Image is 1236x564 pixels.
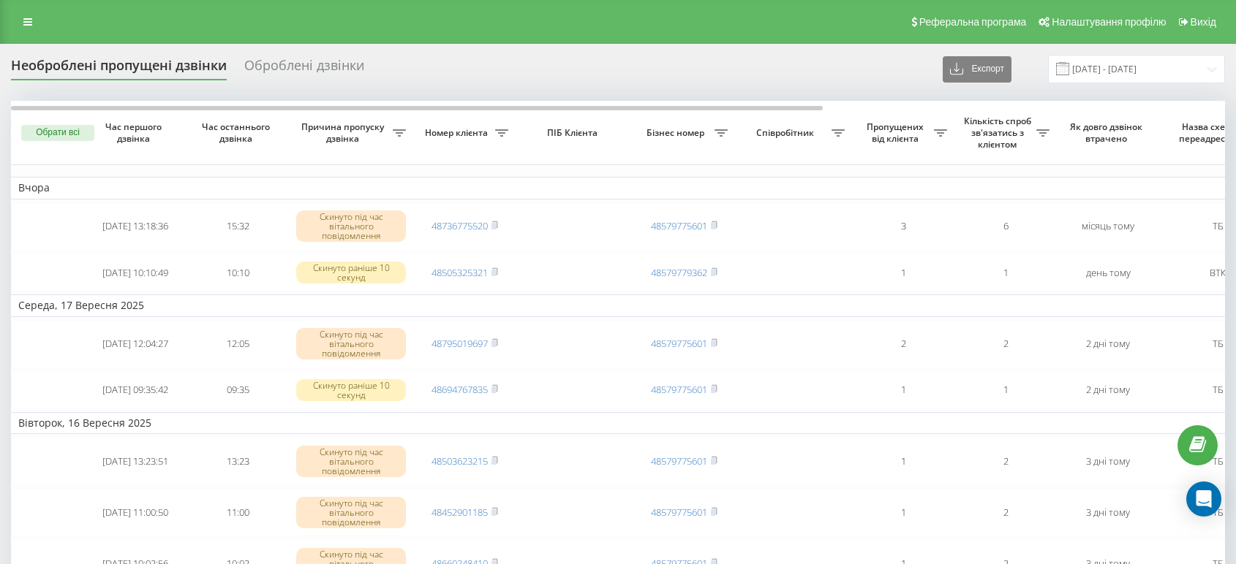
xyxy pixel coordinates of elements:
[651,383,707,396] a: 48579775601
[186,202,289,251] td: 15:32
[84,488,186,536] td: [DATE] 11:00:50
[852,202,954,251] td: 3
[432,266,488,279] a: 48505325321
[640,127,715,139] span: Бізнес номер
[919,16,1027,28] span: Реферальна програма
[84,202,186,251] td: [DATE] 13:18:36
[84,371,186,410] td: [DATE] 09:35:42
[1191,16,1216,28] span: Вихід
[852,371,954,410] td: 1
[186,371,289,410] td: 09:35
[432,219,488,232] a: 48736775520
[651,337,707,350] a: 48579775601
[651,266,707,279] a: 48579779362
[1052,16,1166,28] span: Налаштування профілю
[954,202,1057,251] td: 6
[852,254,954,292] td: 1
[742,127,832,139] span: Співробітник
[954,488,1057,536] td: 2
[651,506,707,519] a: 48579775601
[432,383,488,396] a: 48694767835
[84,320,186,368] td: [DATE] 12:04:27
[296,262,406,283] div: Скинуто раніше 10 секунд
[1057,371,1159,410] td: 2 дні тому
[954,371,1057,410] td: 1
[96,121,175,144] span: Час першого дзвінка
[296,328,406,360] div: Скинуто під час вітального повідомлення
[186,254,289,292] td: 10:10
[954,437,1057,485] td: 2
[962,115,1036,150] span: Кількість спроб зв'язатись з клієнтом
[859,121,934,144] span: Пропущених від клієнта
[432,506,488,519] a: 48452901185
[84,437,186,485] td: [DATE] 13:23:51
[296,497,406,529] div: Скинуто під час вітального повідомлення
[852,488,954,536] td: 1
[1057,254,1159,292] td: день тому
[198,121,277,144] span: Час останнього дзвінка
[852,320,954,368] td: 2
[432,454,488,468] a: 48503623215
[1057,488,1159,536] td: 3 дні тому
[296,210,406,243] div: Скинуто під час вітального повідомлення
[421,127,495,139] span: Номер клієнта
[84,254,186,292] td: [DATE] 10:10:49
[852,437,954,485] td: 1
[1069,121,1148,144] span: Як довго дзвінок втрачено
[186,320,289,368] td: 12:05
[21,125,94,141] button: Обрати всі
[186,437,289,485] td: 13:23
[1057,320,1159,368] td: 2 дні тому
[432,337,488,350] a: 48795019697
[186,488,289,536] td: 11:00
[1057,437,1159,485] td: 3 дні тому
[296,446,406,478] div: Скинуто під час вітального повідомлення
[244,58,364,80] div: Оброблені дзвінки
[954,254,1057,292] td: 1
[296,121,393,144] span: Причина пропуску дзвінка
[651,454,707,468] a: 48579775601
[11,58,227,80] div: Необроблені пропущені дзвінки
[651,219,707,232] a: 48579775601
[1186,481,1221,517] div: Open Intercom Messenger
[528,127,620,139] span: ПІБ Клієнта
[1057,202,1159,251] td: місяць тому
[954,320,1057,368] td: 2
[943,56,1011,83] button: Експорт
[296,379,406,401] div: Скинуто раніше 10 секунд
